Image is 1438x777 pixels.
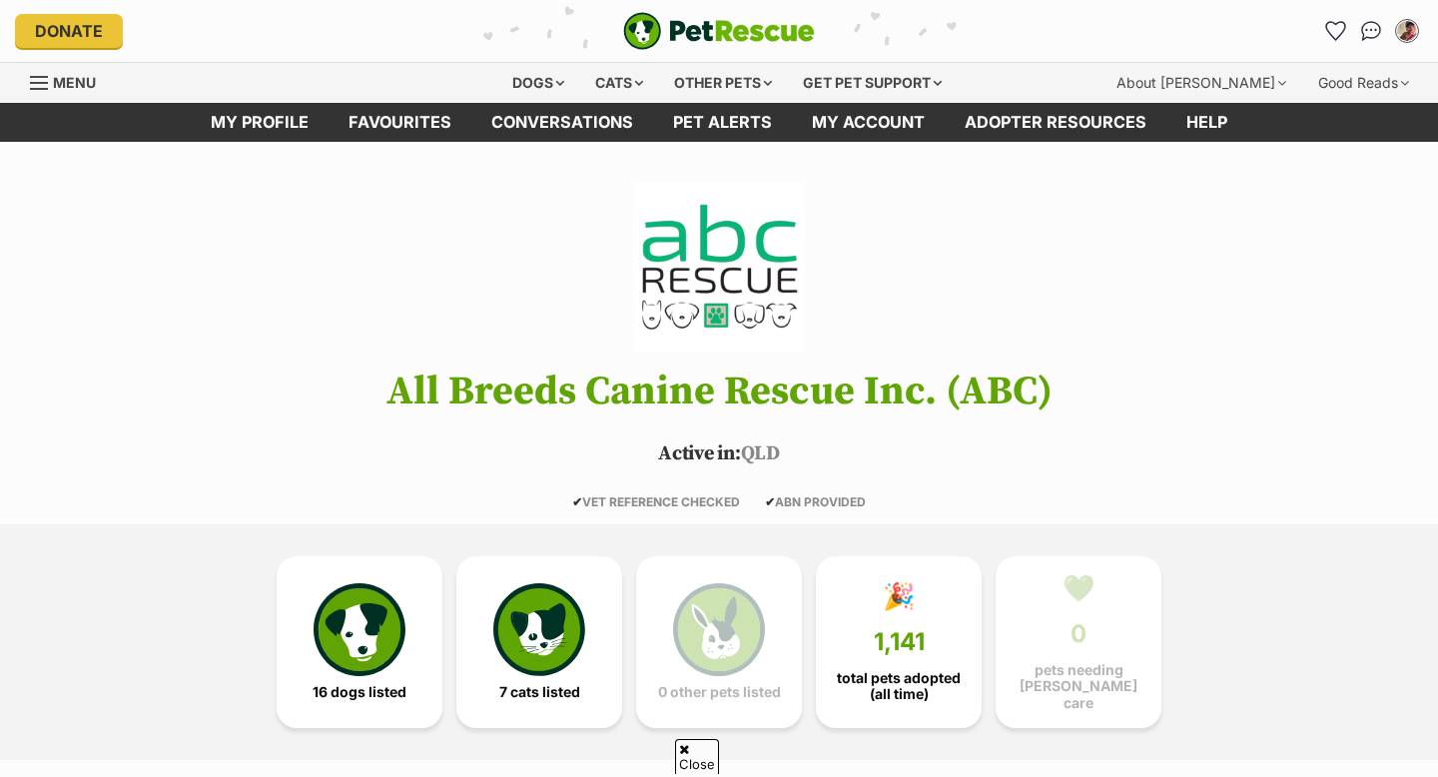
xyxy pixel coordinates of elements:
img: cat-icon-068c71abf8fe30c970a85cd354bc8e23425d12f6e8612795f06af48be43a487a.svg [493,583,585,675]
a: 16 dogs listed [277,556,442,728]
a: My profile [191,103,329,142]
span: VET REFERENCE CHECKED [572,494,740,509]
span: Menu [53,74,96,91]
a: 0 other pets listed [636,556,802,728]
img: chat-41dd97257d64d25036548639549fe6c8038ab92f7586957e7f3b1b290dea8141.svg [1361,21,1382,41]
a: My account [792,103,945,142]
icon: ✔ [765,494,775,509]
a: Favourites [329,103,471,142]
a: Donate [15,14,123,48]
div: Get pet support [789,63,956,103]
span: 16 dogs listed [313,684,406,700]
icon: ✔ [572,494,582,509]
a: PetRescue [623,12,815,50]
a: conversations [471,103,653,142]
span: 0 [1071,620,1086,648]
a: Conversations [1355,15,1387,47]
img: petrescue-icon-eee76f85a60ef55c4a1927667547b313a7c0e82042636edf73dce9c88f694885.svg [314,583,405,675]
a: Pet alerts [653,103,792,142]
a: Favourites [1319,15,1351,47]
div: Dogs [498,63,578,103]
a: Help [1166,103,1247,142]
a: Adopter resources [945,103,1166,142]
img: bunny-icon-b786713a4a21a2fe6d13e954f4cb29d131f1b31f8a74b52ca2c6d2999bc34bbe.svg [673,583,765,675]
span: ABN PROVIDED [765,494,866,509]
img: All Breeds Canine Rescue Inc. (ABC) [605,182,833,352]
div: Good Reads [1304,63,1423,103]
a: 💚 0 pets needing [PERSON_NAME] care [996,556,1161,728]
span: 7 cats listed [499,684,580,700]
span: pets needing [PERSON_NAME] care [1013,662,1144,710]
img: kallen profile pic [1397,21,1417,41]
span: Close [675,739,719,774]
button: My account [1391,15,1423,47]
div: 🎉 [883,581,915,611]
div: Cats [581,63,657,103]
a: Menu [30,63,110,99]
div: 💚 [1063,573,1094,603]
div: Other pets [660,63,786,103]
span: 1,141 [874,628,925,656]
div: About [PERSON_NAME] [1102,63,1300,103]
span: Active in: [658,441,740,466]
span: 0 other pets listed [658,684,781,700]
ul: Account quick links [1319,15,1423,47]
img: logo-e224e6f780fb5917bec1dbf3a21bbac754714ae5b6737aabdf751b685950b380.svg [623,12,815,50]
span: total pets adopted (all time) [833,670,965,702]
a: 🎉 1,141 total pets adopted (all time) [816,556,982,728]
a: 7 cats listed [456,556,622,728]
